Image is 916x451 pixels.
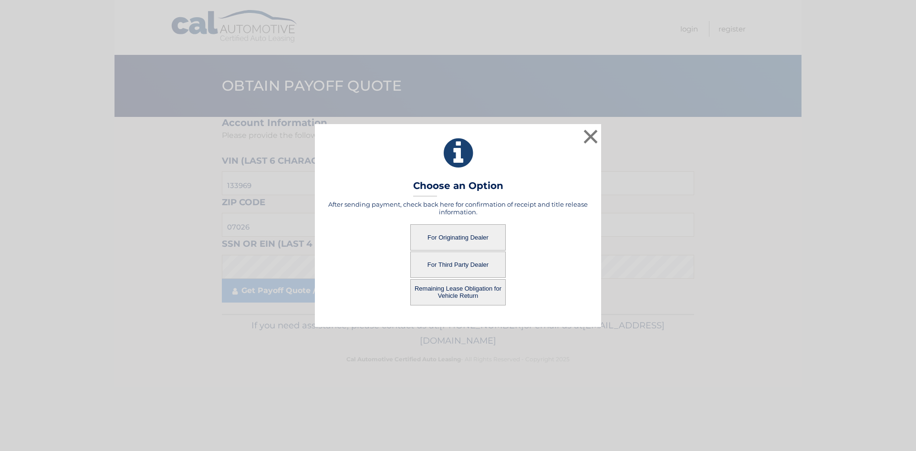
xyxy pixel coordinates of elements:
[581,127,600,146] button: ×
[327,200,589,216] h5: After sending payment, check back here for confirmation of receipt and title release information.
[413,180,503,197] h3: Choose an Option
[410,279,506,305] button: Remaining Lease Obligation for Vehicle Return
[410,224,506,251] button: For Originating Dealer
[410,252,506,278] button: For Third Party Dealer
